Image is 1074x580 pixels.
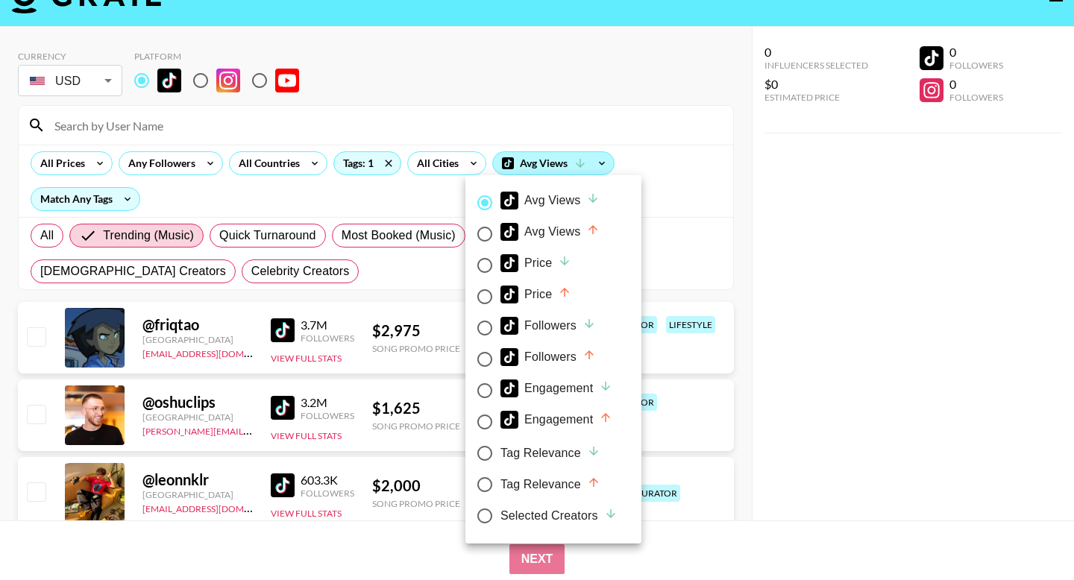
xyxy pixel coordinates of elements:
div: Avg Views [500,192,600,209]
div: Followers [500,348,596,366]
div: Tag Relevance [500,444,600,462]
iframe: Drift Widget Chat Controller [999,505,1056,562]
div: Avg Views [500,223,600,241]
div: Engagement [500,411,612,429]
div: Engagement [500,379,612,397]
div: Selected Creators [500,507,618,525]
div: Tag Relevance [500,476,600,494]
div: Price [500,286,571,303]
div: Price [500,254,571,272]
div: Followers [500,317,596,335]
